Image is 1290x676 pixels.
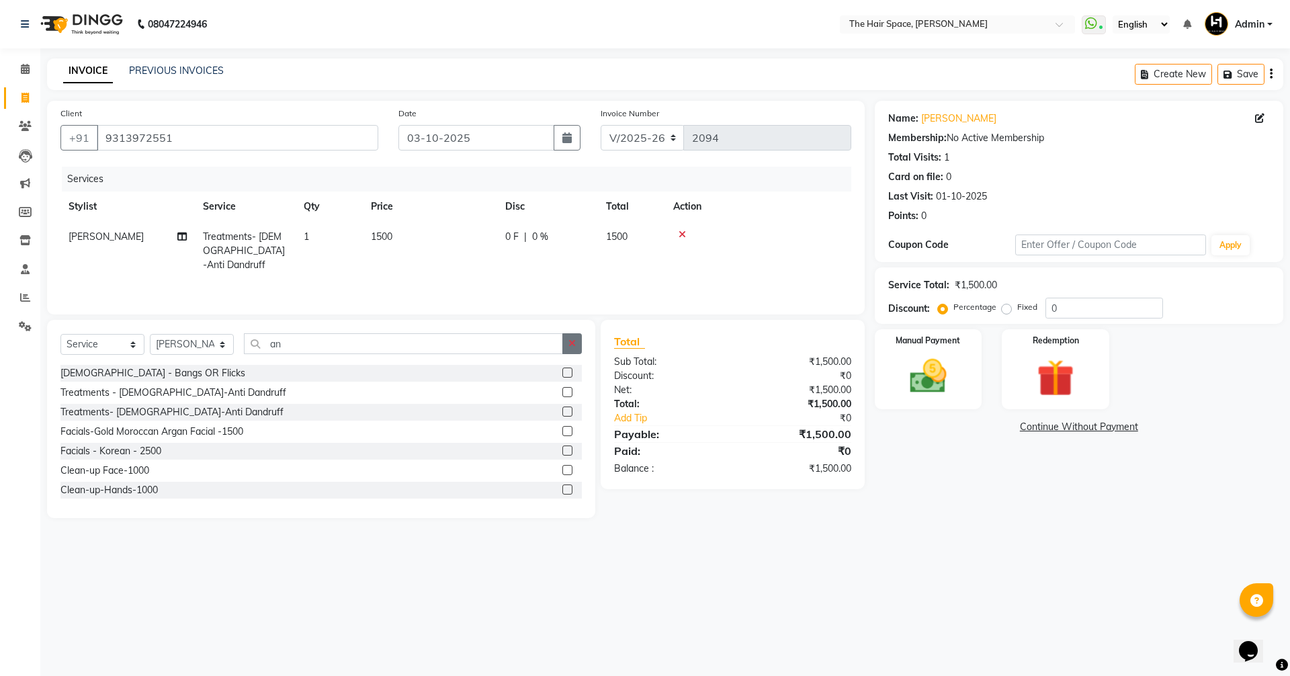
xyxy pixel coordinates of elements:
[398,108,417,120] label: Date
[888,131,947,145] div: Membership:
[732,397,861,411] div: ₹1,500.00
[1234,622,1277,663] iframe: chat widget
[665,192,851,222] th: Action
[604,383,732,397] div: Net:
[936,189,987,204] div: 01-10-2025
[877,420,1281,434] a: Continue Without Payment
[1235,17,1264,32] span: Admin
[732,426,861,442] div: ₹1,500.00
[946,170,951,184] div: 0
[296,192,363,222] th: Qty
[60,464,149,478] div: Clean-up Face-1000
[921,112,996,126] a: [PERSON_NAME]
[606,230,628,243] span: 1500
[944,151,949,165] div: 1
[601,108,659,120] label: Invoice Number
[955,278,997,292] div: ₹1,500.00
[97,125,378,151] input: Search by Name/Mobile/Email/Code
[921,209,927,223] div: 0
[62,167,861,192] div: Services
[604,411,754,425] a: Add Tip
[363,192,497,222] th: Price
[60,483,158,497] div: Clean-up-Hands-1000
[60,405,284,419] div: Treatments- [DEMOGRAPHIC_DATA]-Anti Dandruff
[1217,64,1264,85] button: Save
[69,230,144,243] span: [PERSON_NAME]
[598,192,665,222] th: Total
[1033,335,1079,347] label: Redemption
[888,238,1015,252] div: Coupon Code
[888,189,933,204] div: Last Visit:
[604,462,732,476] div: Balance :
[888,151,941,165] div: Total Visits:
[898,355,959,398] img: _cash.svg
[1211,235,1250,255] button: Apply
[371,230,392,243] span: 1500
[1025,355,1086,401] img: _gift.svg
[524,230,527,244] span: |
[604,369,732,383] div: Discount:
[129,65,224,77] a: PREVIOUS INVOICES
[60,386,286,400] div: Treatments - [DEMOGRAPHIC_DATA]-Anti Dandruff
[604,426,732,442] div: Payable:
[604,443,732,459] div: Paid:
[888,302,930,316] div: Discount:
[888,112,918,126] div: Name:
[732,383,861,397] div: ₹1,500.00
[888,131,1270,145] div: No Active Membership
[732,369,861,383] div: ₹0
[203,230,285,271] span: Treatments- [DEMOGRAPHIC_DATA]-Anti Dandruff
[60,444,161,458] div: Facials - Korean - 2500
[754,411,861,425] div: ₹0
[732,462,861,476] div: ₹1,500.00
[60,366,245,380] div: [DEMOGRAPHIC_DATA] - Bangs OR Flicks
[953,301,996,313] label: Percentage
[1017,301,1037,313] label: Fixed
[896,335,960,347] label: Manual Payment
[60,125,98,151] button: +91
[604,397,732,411] div: Total:
[505,230,519,244] span: 0 F
[60,108,82,120] label: Client
[60,425,243,439] div: Facials-Gold Moroccan Argan Facial -1500
[888,278,949,292] div: Service Total:
[148,5,207,43] b: 08047224946
[1205,12,1228,36] img: Admin
[614,335,645,349] span: Total
[244,333,563,354] input: Search or Scan
[604,355,732,369] div: Sub Total:
[304,230,309,243] span: 1
[195,192,296,222] th: Service
[34,5,126,43] img: logo
[532,230,548,244] span: 0 %
[888,209,918,223] div: Points:
[732,355,861,369] div: ₹1,500.00
[1015,235,1206,255] input: Enter Offer / Coupon Code
[63,59,113,83] a: INVOICE
[732,443,861,459] div: ₹0
[1135,64,1212,85] button: Create New
[60,192,195,222] th: Stylist
[888,170,943,184] div: Card on file:
[497,192,598,222] th: Disc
